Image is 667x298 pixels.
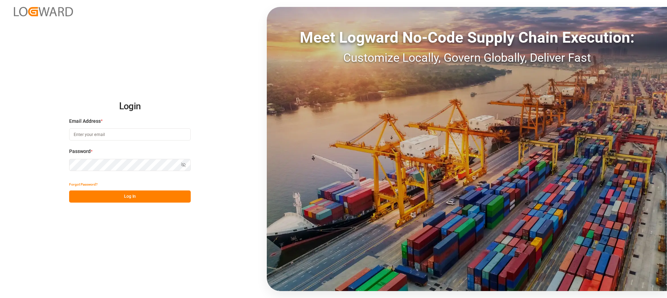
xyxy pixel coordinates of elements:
div: Meet Logward No-Code Supply Chain Execution: [267,26,667,49]
span: Email Address [69,118,101,125]
img: Logward_new_orange.png [14,7,73,16]
span: Password [69,148,91,155]
div: Customize Locally, Govern Globally, Deliver Fast [267,49,667,67]
input: Enter your email [69,128,191,141]
h2: Login [69,95,191,118]
button: Forgot Password? [69,178,98,190]
button: Log In [69,190,191,203]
